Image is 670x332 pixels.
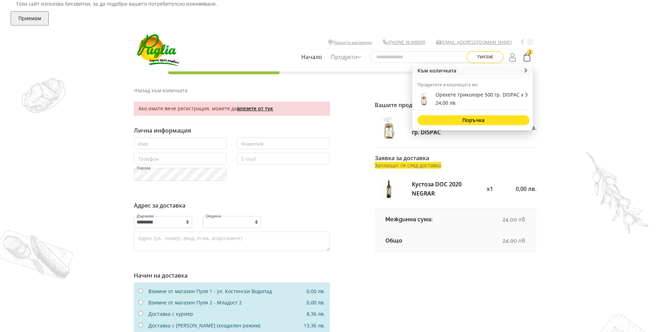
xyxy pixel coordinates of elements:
[412,66,533,76] a: Към количката
[329,49,363,65] a: Продукти
[507,50,519,64] a: Login
[301,310,330,318] div: 8,36 лв.
[134,202,330,209] h6: Адрес за доставка
[138,236,243,241] label: Адрес (ул., номер, вход, етаж, апартамент)
[586,152,649,234] img: demo
[378,178,400,200] img: kustoza-doc-2020-negrar-thumb.jpg
[11,11,49,25] button: Приемам
[375,155,536,162] h6: Заявка за доставка
[138,289,143,293] input: Взимне от магазин Пуля 1 - ул. Костенски Водопад 0,00 лв.
[378,117,400,139] img: orekete-trikolore-500-gr-dispac-thumb.jpg
[412,180,462,197] a: Кустоза DOC 2020 NEGRAR
[301,299,330,307] div: 0,00 лв.
[441,39,512,46] a: [EMAIL_ADDRESS][DOMAIN_NAME]
[474,209,536,231] td: 24,00 лв.
[148,299,301,307] div: Взимне от магазин Пуля 2 - Младост 2
[205,214,221,218] label: Община
[521,39,524,45] a: Facebook
[435,91,528,99] span: Орекете триколоре 500 гр. DISPAC x 3
[138,300,143,304] input: Взимне от магазин Пуля 2 - Младост 2 0,00 лв.
[21,78,65,113] img: demo
[300,49,324,65] a: Начало
[301,287,330,295] div: 0,00 лв.
[487,185,493,193] span: x1
[474,230,536,252] td: 24,00 лв.
[467,51,504,63] button: Търсене
[148,310,301,318] div: Доставка с куриер
[134,102,330,116] div: Ако имате вече регистрация, можете да
[417,115,529,126] a: Поръчка
[241,141,264,146] label: Фамилия
[138,323,143,327] input: Доставка с [PERSON_NAME] (хладилен режим) 13,36 лв.
[412,80,533,90] div: Продуктите в кошницата ви:
[134,127,330,134] h6: Лична информация
[298,322,330,330] div: 13,36 лв.
[435,99,457,107] span: 24,00 лв.
[412,90,533,108] a: Орекете триколоре 500 гр. DISPAC x 3 24,00 лв.
[333,39,372,46] a: Нашите магазини
[138,311,143,316] input: Доставка с куриер 8,36 лв.
[138,141,149,146] label: Име
[134,272,330,279] h6: Начин на доставка
[412,119,479,136] a: Орекете триколоре 500 гр. DISPAC
[375,209,474,231] td: Междинна сума:
[237,105,273,112] a: влезете от тук
[528,39,533,45] a: Instagram
[527,49,533,55] span: 2
[417,93,430,105] img: orekete-trikolore-500-gr-dispac-thumb.jpg
[148,322,298,330] div: Доставка с [PERSON_NAME] (хладилен режим)
[462,117,485,123] strong: Поръчка
[148,287,301,295] div: Взимне от магазин Пуля 1 - ул. Костенски Водопад
[516,185,536,193] span: 0,00 лв.
[136,166,151,170] label: Парола
[375,102,536,109] h6: Вашите продукти
[370,51,476,63] input: Търсене в сайта
[138,157,159,162] label: Телефон
[375,162,441,169] span: Заплащат се след доставка
[241,157,256,162] label: E-mail
[388,39,425,46] a: [PHONE_NUMBER]
[136,214,154,218] label: Държава
[375,230,474,252] td: Общо
[134,87,188,94] a: Назад към количката
[521,50,533,64] a: 2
